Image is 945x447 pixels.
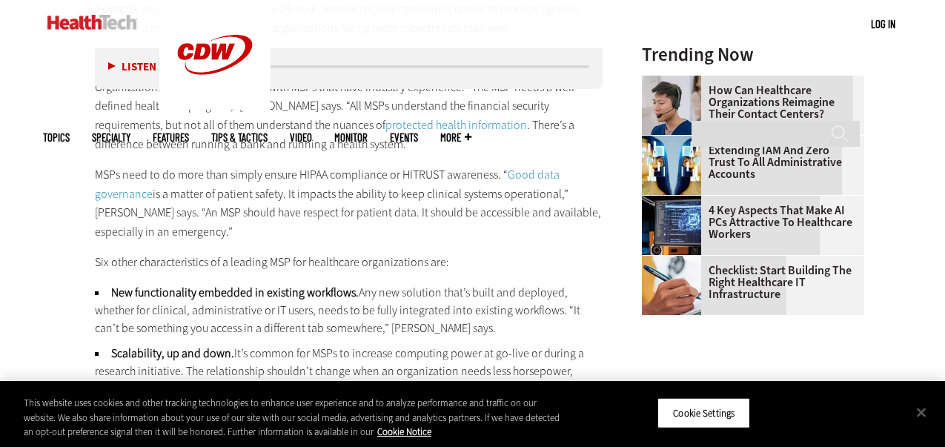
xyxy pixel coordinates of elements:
div: User menu [871,16,895,32]
a: Log in [871,17,895,30]
span: More [440,132,471,143]
button: Cookie Settings [657,397,750,428]
strong: Scalability, up and down. [111,345,234,361]
a: Good data governance [95,167,560,202]
a: Video [290,132,312,143]
a: Desktop monitor with brain AI concept [642,196,709,208]
a: Checklist: Start Building the Right Healthcare IT Infrastructure [642,265,855,300]
li: Any new solution that’s built and deployed, whether for clinical, administrative or IT users, nee... [95,284,603,337]
a: CDW [159,98,271,113]
img: Home [47,15,137,30]
a: Extending IAM and Zero Trust to All Administrative Accounts [642,145,855,180]
strong: New functionality embedded in existing workflows. [111,285,359,300]
a: Person with a clipboard checking a list [642,256,709,268]
img: Desktop monitor with brain AI concept [642,196,701,255]
a: abstract image of woman with pixelated face [642,136,709,148]
p: Six other characteristics of a leading MSP for healthcare organizations are: [95,253,603,272]
a: Events [390,132,418,143]
img: Person with a clipboard checking a list [642,256,701,315]
a: 4 Key Aspects That Make AI PCs Attractive to Healthcare Workers [642,205,855,240]
div: This website uses cookies and other tracking technologies to enhance user experience and to analy... [24,396,567,440]
button: Close [905,396,938,428]
img: abstract image of woman with pixelated face [642,136,701,195]
a: More information about your privacy [377,426,431,438]
p: MSPs need to do more than simply ensure HIPAA compliance or HITRUST awareness. “ is a matter of p... [95,165,603,241]
li: It’s common for MSPs to increase computing power at go-live or during a research initiative. The ... [95,345,603,398]
a: MonITor [334,132,368,143]
span: Specialty [92,132,130,143]
a: Tips & Tactics [211,132,268,143]
span: Topics [43,132,70,143]
a: Features [153,132,189,143]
